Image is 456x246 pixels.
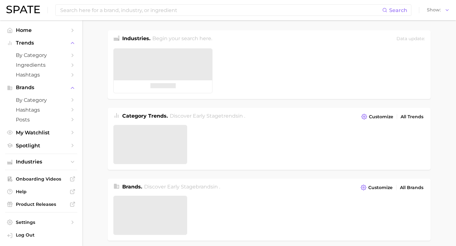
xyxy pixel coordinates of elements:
[5,70,77,80] a: Hashtags
[5,60,77,70] a: Ingredients
[16,159,66,165] span: Industries
[399,113,425,121] a: All Trends
[60,5,382,15] input: Search here for a brand, industry, or ingredient
[5,128,77,138] a: My Watchlist
[16,117,66,123] span: Posts
[16,85,66,90] span: Brands
[16,143,66,149] span: Spotlight
[389,7,407,13] span: Search
[368,185,393,190] span: Customize
[5,105,77,115] a: Hashtags
[16,97,66,103] span: by Category
[5,218,77,227] a: Settings
[427,8,441,12] span: Show
[5,95,77,105] a: by Category
[5,50,77,60] a: by Category
[5,83,77,92] button: Brands
[5,157,77,167] button: Industries
[5,200,77,209] a: Product Releases
[16,189,66,194] span: Help
[16,27,66,33] span: Home
[5,174,77,184] a: Onboarding Videos
[122,113,168,119] span: Category Trends .
[359,183,394,192] button: Customize
[5,187,77,196] a: Help
[425,6,451,14] button: Show
[16,130,66,136] span: My Watchlist
[401,114,423,120] span: All Trends
[16,72,66,78] span: Hashtags
[16,176,66,182] span: Onboarding Videos
[398,183,425,192] a: All Brands
[122,35,150,43] h1: Industries.
[5,38,77,48] button: Trends
[16,107,66,113] span: Hashtags
[5,230,77,241] a: Log out. Currently logged in with e-mail emilykwon@gmail.com.
[360,112,395,121] button: Customize
[16,201,66,207] span: Product Releases
[5,141,77,151] a: Spotlight
[5,25,77,35] a: Home
[16,232,72,238] span: Log Out
[6,6,40,13] img: SPATE
[16,62,66,68] span: Ingredients
[16,52,66,58] span: by Category
[144,184,220,190] span: Discover Early Stage brands in .
[122,184,142,190] span: Brands .
[152,35,212,43] h2: Begin your search here.
[396,35,425,43] div: Data update:
[5,115,77,125] a: Posts
[369,114,393,120] span: Customize
[400,185,423,190] span: All Brands
[170,113,245,119] span: Discover Early Stage trends in .
[16,219,66,225] span: Settings
[16,40,66,46] span: Trends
